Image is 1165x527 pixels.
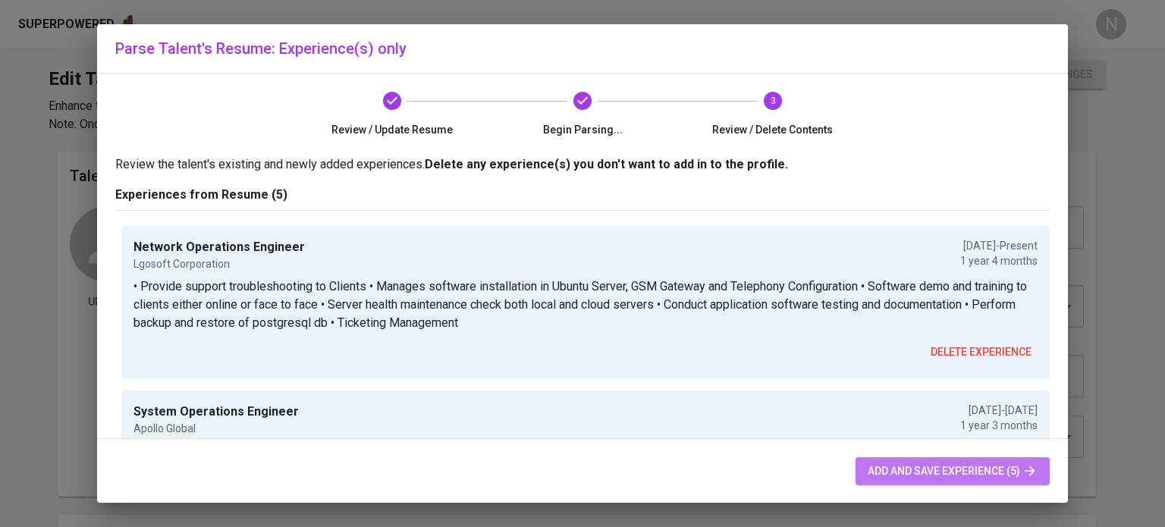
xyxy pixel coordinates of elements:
[115,36,1050,61] h6: Parse Talent's Resume: Experience(s) only
[960,253,1038,268] p: 1 year 4 months
[960,238,1038,253] p: [DATE] - Present
[133,256,305,271] p: Lgosoft Corporation
[133,421,299,436] p: Apollo Global
[931,343,1032,362] span: delete experience
[115,186,1050,204] p: Experiences from Resume (5)
[960,418,1038,433] p: 1 year 3 months
[925,338,1038,366] button: delete experience
[425,157,788,171] b: Delete any experience(s) you don't want to add in to the profile.
[683,122,862,137] span: Review / Delete Contents
[494,122,672,137] span: Begin Parsing...
[856,457,1050,485] button: add and save experience (5)
[770,96,775,106] text: 3
[133,278,1038,332] p: • Provide support troubleshooting to Clients • Manages software installation in Ubuntu Server, GS...
[303,122,482,137] span: Review / Update Resume
[133,238,305,256] p: Network Operations Engineer
[960,403,1038,418] p: [DATE] - [DATE]
[115,155,1050,174] p: Review the talent's existing and newly added experiences.
[868,462,1038,481] span: add and save experience (5)
[133,403,299,421] p: System Operations Engineer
